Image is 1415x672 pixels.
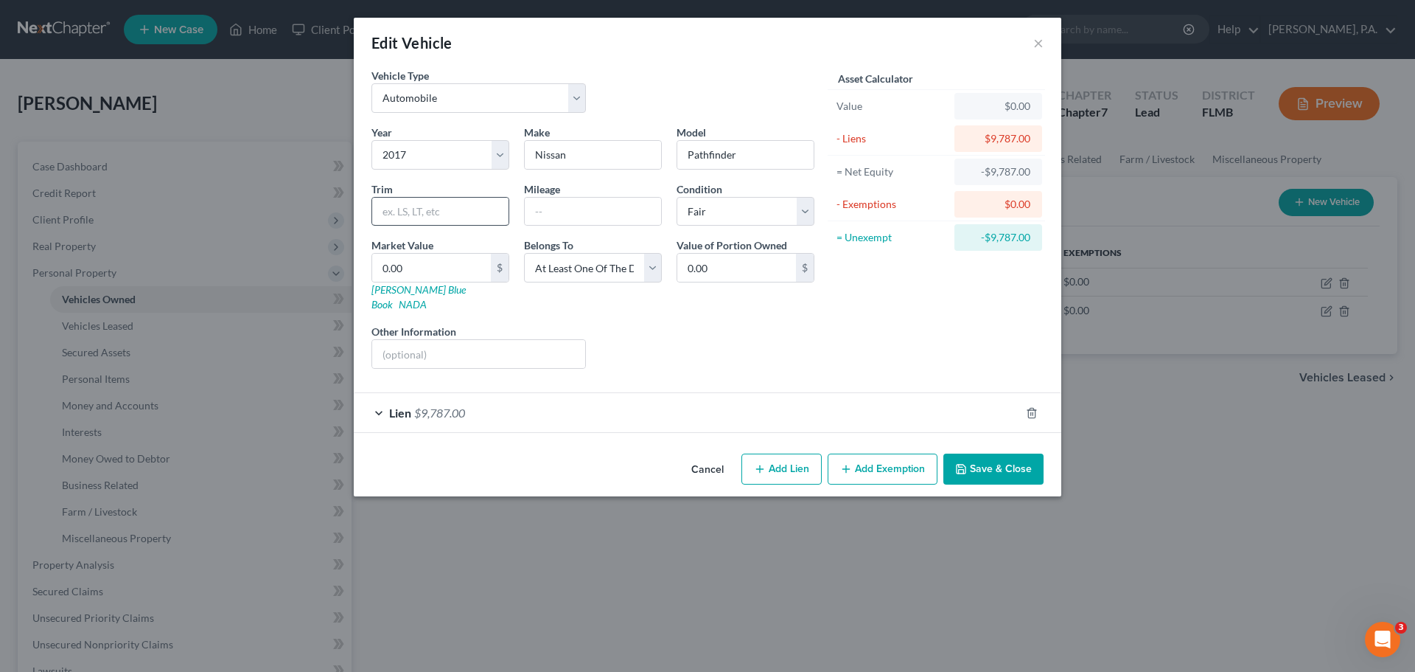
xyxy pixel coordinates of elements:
a: NADA [399,298,427,311]
span: Belongs To [524,239,573,252]
div: = Net Equity [836,164,948,179]
button: Add Lien [741,454,822,485]
label: Trim [371,181,393,197]
span: 3 [1395,622,1407,634]
label: Market Value [371,238,433,253]
div: = Unexempt [836,230,948,245]
label: Value of Portion Owned [677,238,787,253]
input: 0.00 [372,254,491,282]
button: Cancel [679,455,736,485]
span: Lien [389,406,411,420]
div: -$9,787.00 [966,230,1030,245]
div: $0.00 [966,197,1030,212]
div: Edit Vehicle [371,32,453,53]
label: Mileage [524,181,560,197]
div: Value [836,99,948,114]
button: Add Exemption [828,454,937,485]
span: $9,787.00 [414,406,465,420]
div: - Liens [836,131,948,146]
div: $9,787.00 [966,131,1030,146]
input: ex. Nissan [525,141,661,169]
input: -- [525,198,661,226]
label: Vehicle Type [371,68,429,83]
div: - Exemptions [836,197,948,212]
iframe: Intercom live chat [1365,622,1400,657]
div: -$9,787.00 [966,164,1030,179]
input: 0.00 [677,254,796,282]
input: ex. Altima [677,141,814,169]
input: (optional) [372,340,585,368]
div: $0.00 [966,99,1030,114]
label: Other Information [371,324,456,339]
label: Asset Calculator [838,71,913,86]
span: Make [524,126,550,139]
label: Year [371,125,392,140]
div: $ [796,254,814,282]
div: $ [491,254,509,282]
a: [PERSON_NAME] Blue Book [371,283,466,311]
label: Model [677,125,706,140]
button: Save & Close [943,454,1044,485]
label: Condition [677,181,722,197]
input: ex. LS, LT, etc [372,198,509,226]
button: × [1033,34,1044,52]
